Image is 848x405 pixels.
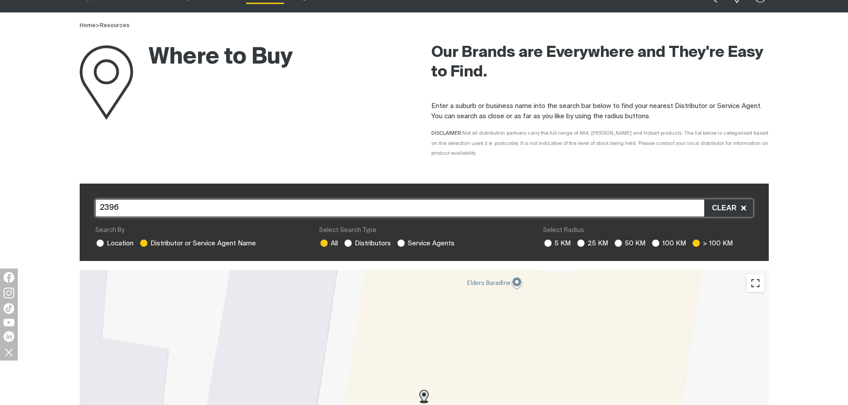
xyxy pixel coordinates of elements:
[431,131,768,156] span: Not all distribution partners carry the full range of WIA, [PERSON_NAME] and Hobart products. The...
[431,131,768,156] span: DISCLAIMER:
[704,200,752,217] button: Clear
[96,23,100,28] span: >
[139,240,256,247] label: Distributor or Service Agent Name
[576,240,608,247] label: 25 KM
[95,240,134,247] label: Location
[4,303,14,314] img: TikTok
[95,226,305,235] div: Search By
[4,272,14,283] img: Facebook
[712,202,741,214] span: Clear
[691,240,733,247] label: > 100 KM
[543,240,571,247] label: 5 KM
[4,288,14,298] img: Instagram
[431,43,769,82] h2: Our Brands are Everywhere and They're Easy to Find.
[4,331,14,342] img: LinkedIn
[80,43,293,72] h1: Where to Buy
[100,23,130,28] a: Resources
[319,240,338,247] label: All
[543,226,753,235] div: Select Radius
[95,199,753,217] input: Search name
[747,274,764,292] button: Toggle fullscreen view
[396,240,454,247] label: Service Agents
[651,240,686,247] label: 100 KM
[613,240,645,247] label: 50 KM
[319,226,529,235] div: Select Search Type
[80,23,96,28] a: Home
[4,319,14,326] img: YouTube
[431,101,769,121] p: Enter a suburb or business name into the search bar below to find your nearest Distributor or Ser...
[343,240,391,247] label: Distributors
[1,345,16,360] img: hide socials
